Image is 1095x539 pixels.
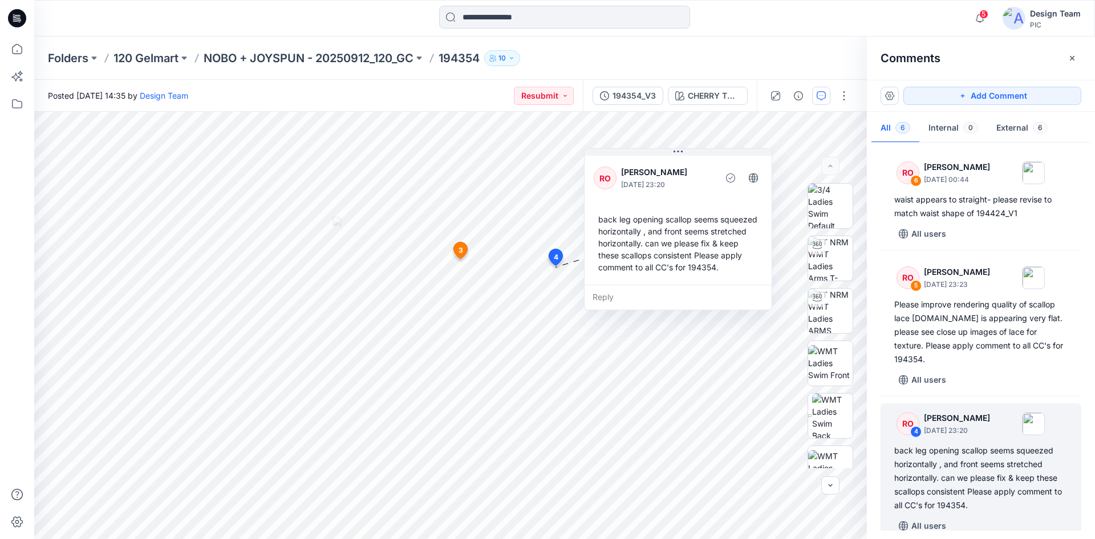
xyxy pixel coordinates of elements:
[812,394,853,438] img: WMT Ladies Swim Back
[897,161,919,184] div: RO
[919,114,987,143] button: Internal
[894,517,951,535] button: All users
[613,90,656,102] div: 194354_V3
[871,114,919,143] button: All
[897,412,919,435] div: RO
[498,52,506,64] p: 10
[894,193,1068,220] div: waist appears to straight- please revise to match waist shape of 194424_V1
[668,87,748,105] button: CHERRY TOMATO
[48,90,188,102] span: Posted [DATE] 14:35 by
[911,373,946,387] p: All users
[808,345,853,381] img: WMT Ladies Swim Front
[459,245,463,256] span: 3
[894,444,1068,512] div: back leg opening scallop seems squeezed horizontally , and front seems stretched horizontally. ca...
[910,426,922,437] div: 4
[894,371,951,389] button: All users
[808,184,853,228] img: 3/4 Ladies Swim Default
[593,87,663,105] button: 194354_V3
[924,174,990,185] p: [DATE] 00:44
[48,50,88,66] a: Folders
[439,50,480,66] p: 194354
[924,425,990,436] p: [DATE] 23:20
[924,411,990,425] p: [PERSON_NAME]
[987,114,1057,143] button: External
[963,122,978,133] span: 0
[808,236,853,281] img: TT NRM WMT Ladies Arms T-POSE
[924,265,990,279] p: [PERSON_NAME]
[484,50,520,66] button: 10
[924,279,990,290] p: [DATE] 23:23
[911,227,946,241] p: All users
[1030,21,1081,29] div: PIC
[979,10,988,19] span: 5
[910,175,922,187] div: 6
[594,209,763,278] div: back leg opening scallop seems squeezed horizontally , and front seems stretched horizontally. ca...
[1033,122,1048,133] span: 6
[897,266,919,289] div: RO
[808,289,853,333] img: TT NRM WMT Ladies ARMS DOWN
[808,450,853,486] img: WMT Ladies Swim Left
[621,179,714,191] p: [DATE] 23:20
[204,50,413,66] a: NOBO + JOYSPUN - 20250912_120_GC
[1003,7,1025,30] img: avatar
[113,50,179,66] a: 120 Gelmart
[924,160,990,174] p: [PERSON_NAME]
[903,87,1081,105] button: Add Comment
[910,280,922,291] div: 5
[554,252,558,262] span: 4
[594,167,617,189] div: RO
[789,87,808,105] button: Details
[1030,7,1081,21] div: Design Team
[881,51,940,65] h2: Comments
[894,298,1068,366] div: Please improve rendering quality of scallop lace [DOMAIN_NAME] is appearing very flat. please see...
[894,225,951,243] button: All users
[688,90,740,102] div: CHERRY TOMATO
[585,285,772,310] div: Reply
[911,519,946,533] p: All users
[621,165,714,179] p: [PERSON_NAME]
[895,122,910,133] span: 6
[140,91,188,100] a: Design Team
